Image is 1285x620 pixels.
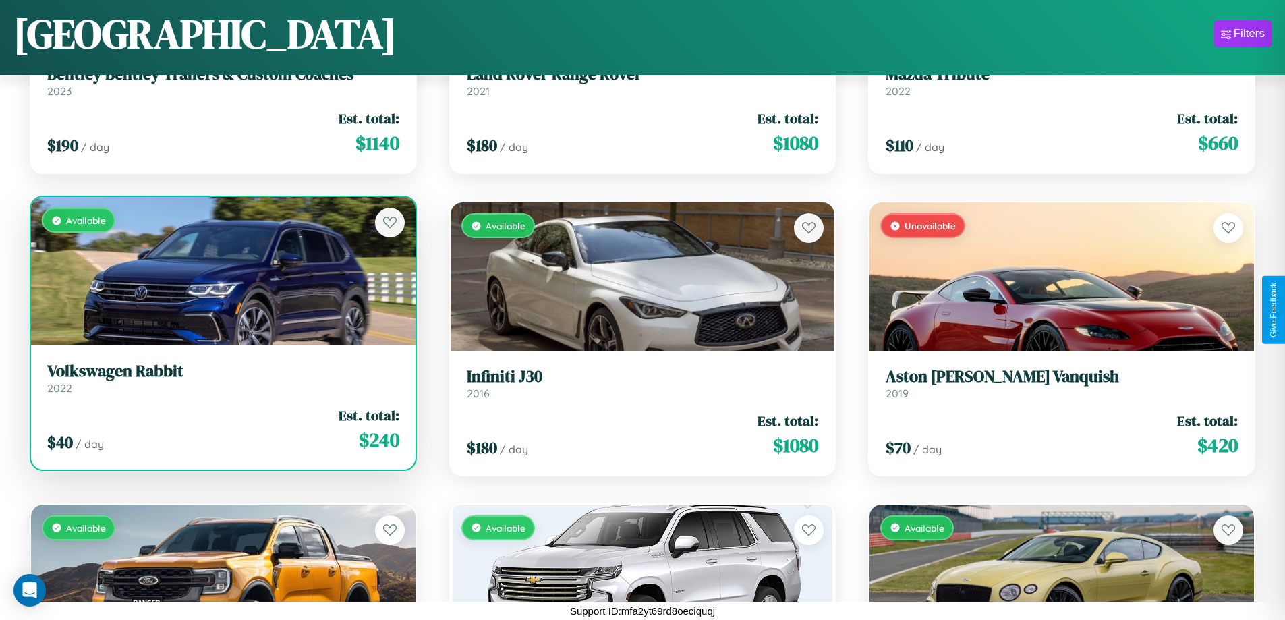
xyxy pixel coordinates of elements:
[47,134,78,157] span: $ 190
[500,140,528,154] span: / day
[886,436,911,459] span: $ 70
[1177,411,1238,430] span: Est. total:
[467,367,819,387] h3: Infiniti J30
[467,367,819,400] a: Infiniti J302016
[905,220,956,231] span: Unavailable
[1177,109,1238,128] span: Est. total:
[66,522,106,534] span: Available
[916,140,944,154] span: / day
[467,65,819,98] a: Land Rover Range Rover2021
[47,65,399,84] h3: Bentley Bentley Trailers & Custom Coaches
[486,220,525,231] span: Available
[47,65,399,98] a: Bentley Bentley Trailers & Custom Coaches2023
[359,426,399,453] span: $ 240
[467,387,490,400] span: 2016
[1234,27,1265,40] div: Filters
[47,381,72,395] span: 2022
[467,84,490,98] span: 2021
[886,367,1238,400] a: Aston [PERSON_NAME] Vanquish2019
[1214,20,1272,47] button: Filters
[758,109,818,128] span: Est. total:
[13,574,46,607] div: Open Intercom Messenger
[467,134,497,157] span: $ 180
[47,431,73,453] span: $ 40
[339,405,399,425] span: Est. total:
[773,130,818,157] span: $ 1080
[467,436,497,459] span: $ 180
[886,134,913,157] span: $ 110
[1269,283,1278,337] div: Give Feedback
[339,109,399,128] span: Est. total:
[81,140,109,154] span: / day
[886,65,1238,98] a: Mazda Tribute2022
[47,84,72,98] span: 2023
[886,84,911,98] span: 2022
[886,367,1238,387] h3: Aston [PERSON_NAME] Vanquish
[355,130,399,157] span: $ 1140
[66,215,106,226] span: Available
[905,522,944,534] span: Available
[76,437,104,451] span: / day
[1197,432,1238,459] span: $ 420
[886,65,1238,84] h3: Mazda Tribute
[570,602,715,620] p: Support ID: mfa2yt69rd8oeciquqj
[758,411,818,430] span: Est. total:
[500,443,528,456] span: / day
[886,387,909,400] span: 2019
[486,522,525,534] span: Available
[913,443,942,456] span: / day
[467,65,819,84] h3: Land Rover Range Rover
[773,432,818,459] span: $ 1080
[47,362,399,381] h3: Volkswagen Rabbit
[13,6,397,61] h1: [GEOGRAPHIC_DATA]
[47,362,399,395] a: Volkswagen Rabbit2022
[1198,130,1238,157] span: $ 660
